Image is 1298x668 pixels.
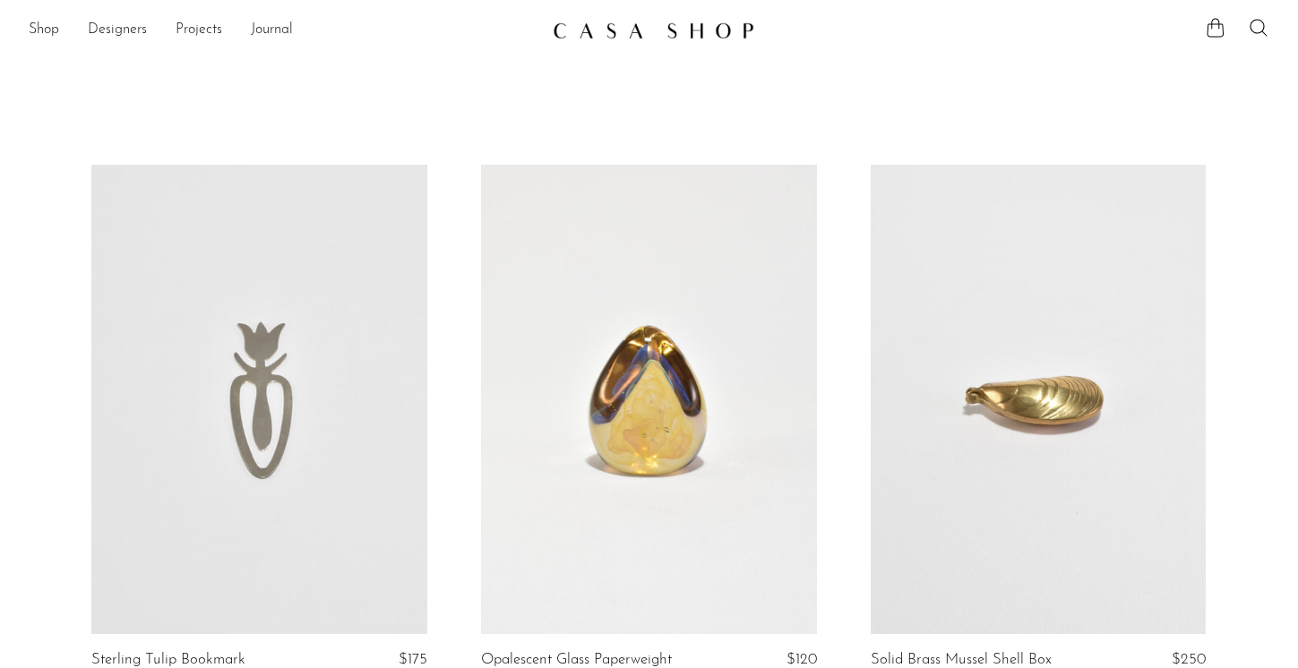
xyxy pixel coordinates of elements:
span: $250 [1172,652,1206,667]
a: Sterling Tulip Bookmark [91,652,245,668]
nav: Desktop navigation [29,15,538,46]
span: $175 [399,652,427,667]
a: Designers [88,19,147,42]
a: Solid Brass Mussel Shell Box [871,652,1052,668]
a: Shop [29,19,59,42]
a: Journal [251,19,293,42]
ul: NEW HEADER MENU [29,15,538,46]
a: Opalescent Glass Paperweight [481,652,672,668]
a: Projects [176,19,222,42]
span: $120 [787,652,817,667]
